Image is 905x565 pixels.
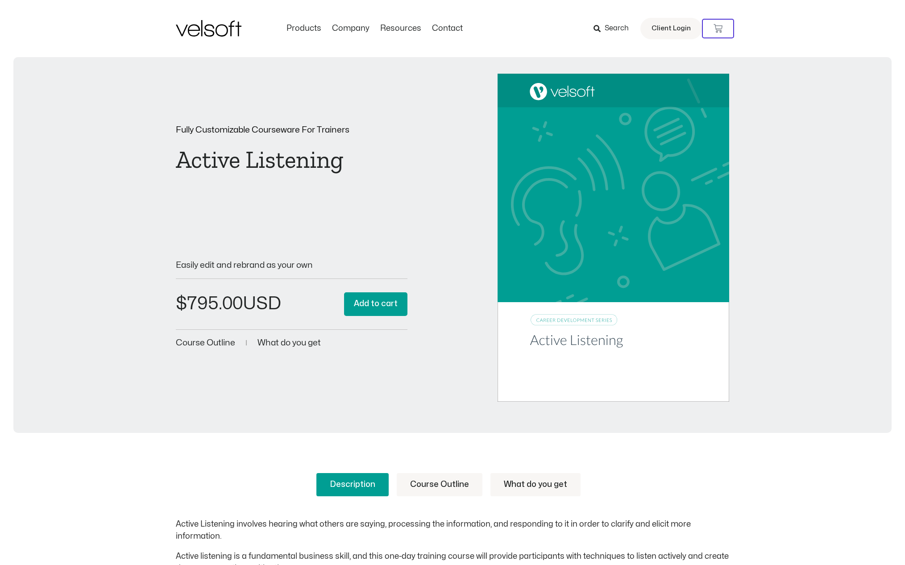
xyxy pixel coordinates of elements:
[498,74,729,402] img: Second Product Image
[640,18,702,39] a: Client Login
[605,23,629,34] span: Search
[281,24,327,33] a: ProductsMenu Toggle
[176,339,235,347] a: Course Outline
[176,295,243,312] bdi: 795.00
[176,126,407,134] p: Fully Customizable Courseware For Trainers
[281,24,468,33] nav: Menu
[176,295,187,312] span: $
[176,261,407,270] p: Easily edit and rebrand as your own
[316,473,389,496] a: Description
[427,24,468,33] a: ContactMenu Toggle
[652,23,691,34] span: Client Login
[257,339,321,347] a: What do you get
[375,24,427,33] a: ResourcesMenu Toggle
[176,148,407,172] h1: Active Listening
[327,24,375,33] a: CompanyMenu Toggle
[344,292,407,316] button: Add to cart
[594,21,635,36] a: Search
[397,473,482,496] a: Course Outline
[176,518,729,542] p: Active Listening involves hearing what others are saying, processing the information, and respond...
[490,473,581,496] a: What do you get
[176,20,241,37] img: Velsoft Training Materials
